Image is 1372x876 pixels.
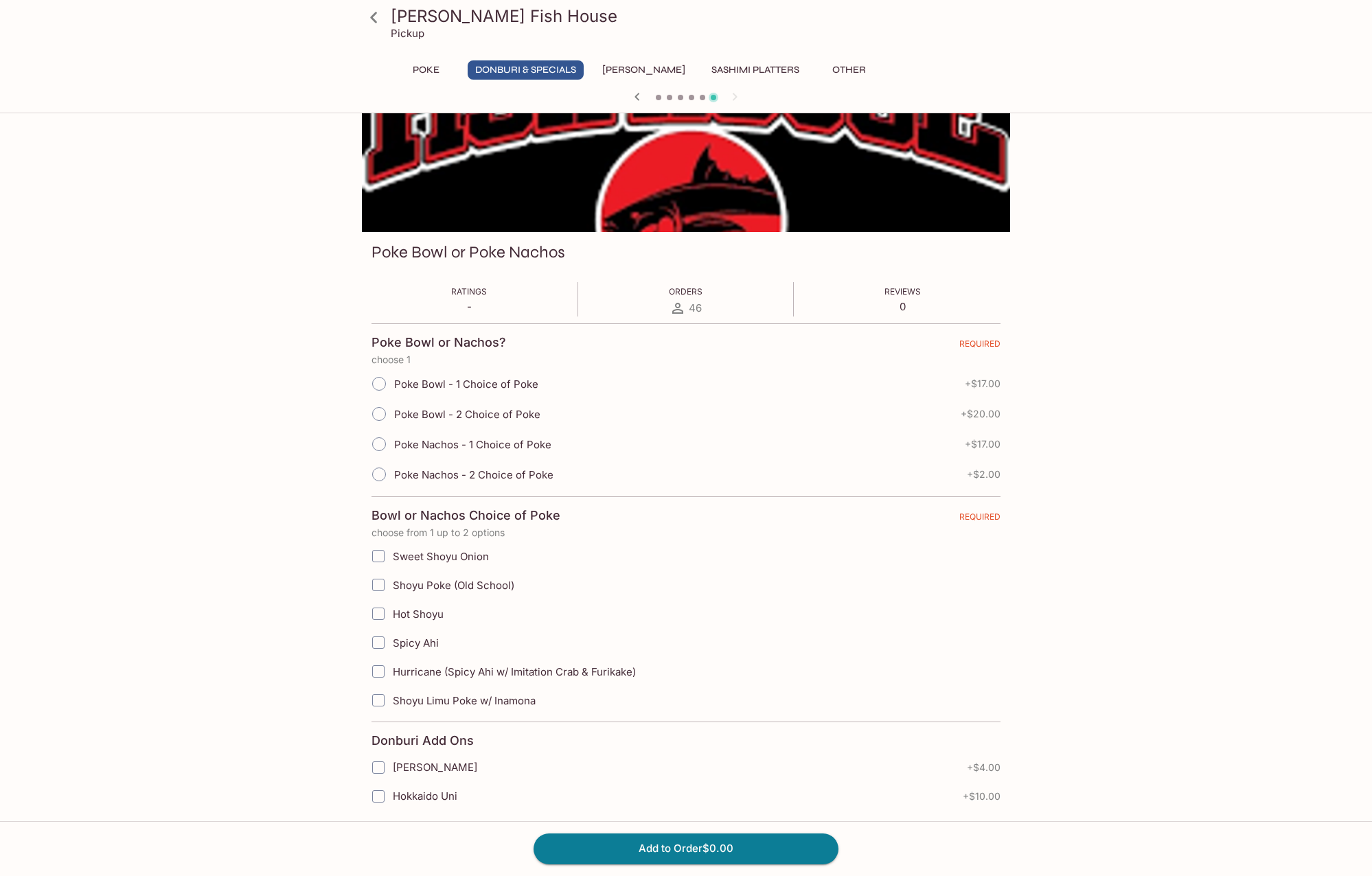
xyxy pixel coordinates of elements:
[965,439,1001,450] span: + $17.00
[963,791,1001,802] span: + $10.00
[391,27,424,40] p: Pickup
[362,50,1010,232] div: Poke Bowl or Poke Nachos
[884,286,921,297] span: Reviews
[371,508,560,523] h4: Bowl or Nachos Choice of Poke
[371,335,506,350] h4: Poke Bowl or Nachos?
[393,636,439,649] span: Spicy Ahi
[534,833,838,864] button: Add to Order$0.00
[393,579,514,592] span: Shoyu Poke (Old School)
[451,286,487,297] span: Ratings
[394,378,538,391] span: Poke Bowl - 1 Choice of Poke
[393,694,536,707] span: Shoyu Limu Poke w/ Inamona
[451,300,487,313] p: -
[959,511,1001,527] span: REQUIRED
[967,469,1001,480] span: + $2.00
[967,762,1001,773] span: + $4.00
[959,338,1001,354] span: REQUIRED
[394,468,553,481] span: Poke Nachos - 2 Choice of Poke
[393,665,636,678] span: Hurricane (Spicy Ahi w/ Imitation Crab & Furikake)
[393,608,444,621] span: Hot Shoyu
[818,60,880,80] button: Other
[371,242,565,263] h3: Poke Bowl or Poke Nachos
[371,354,1001,365] p: choose 1
[393,550,489,563] span: Sweet Shoyu Onion
[371,733,474,748] h4: Donburi Add Ons
[468,60,584,80] button: Donburi & Specials
[689,301,702,314] span: 46
[394,408,540,421] span: Poke Bowl - 2 Choice of Poke
[884,300,921,313] p: 0
[394,438,551,451] span: Poke Nachos - 1 Choice of Poke
[391,5,1005,27] h3: [PERSON_NAME] Fish House
[961,408,1001,419] span: + $20.00
[393,761,477,774] span: [PERSON_NAME]
[595,60,693,80] button: [PERSON_NAME]
[395,60,457,80] button: Poke
[965,378,1001,389] span: + $17.00
[393,789,457,803] span: Hokkaido Uni
[371,527,1001,538] p: choose from 1 up to 2 options
[704,60,807,80] button: Sashimi Platters
[669,286,702,297] span: Orders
